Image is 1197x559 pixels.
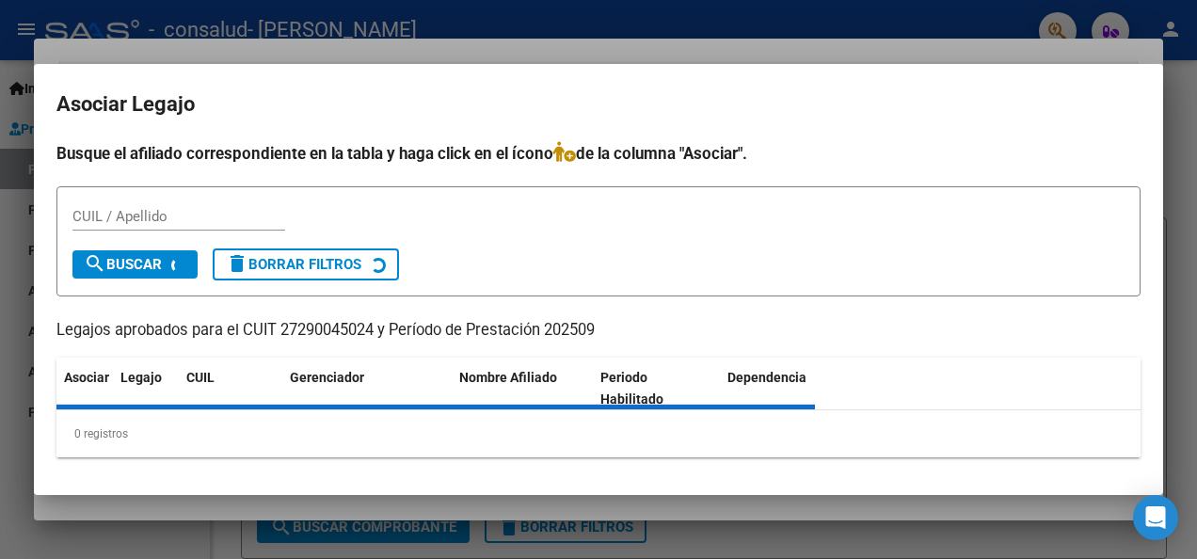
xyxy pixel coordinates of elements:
[56,87,1141,122] h2: Asociar Legajo
[1133,495,1178,540] div: Open Intercom Messenger
[600,370,663,407] span: Periodo Habilitado
[226,256,361,273] span: Borrar Filtros
[84,252,106,275] mat-icon: search
[226,252,248,275] mat-icon: delete
[452,358,593,420] datatable-header-cell: Nombre Afiliado
[290,370,364,385] span: Gerenciador
[56,410,1141,457] div: 0 registros
[120,370,162,385] span: Legajo
[84,256,162,273] span: Buscar
[593,358,720,420] datatable-header-cell: Periodo Habilitado
[56,141,1141,166] h4: Busque el afiliado correspondiente en la tabla y haga click en el ícono de la columna "Asociar".
[213,248,399,280] button: Borrar Filtros
[282,358,452,420] datatable-header-cell: Gerenciador
[64,370,109,385] span: Asociar
[459,370,557,385] span: Nombre Afiliado
[113,358,179,420] datatable-header-cell: Legajo
[720,358,861,420] datatable-header-cell: Dependencia
[72,250,198,279] button: Buscar
[186,370,215,385] span: CUIL
[56,319,1141,343] p: Legajos aprobados para el CUIT 27290045024 y Período de Prestación 202509
[727,370,806,385] span: Dependencia
[179,358,282,420] datatable-header-cell: CUIL
[56,358,113,420] datatable-header-cell: Asociar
